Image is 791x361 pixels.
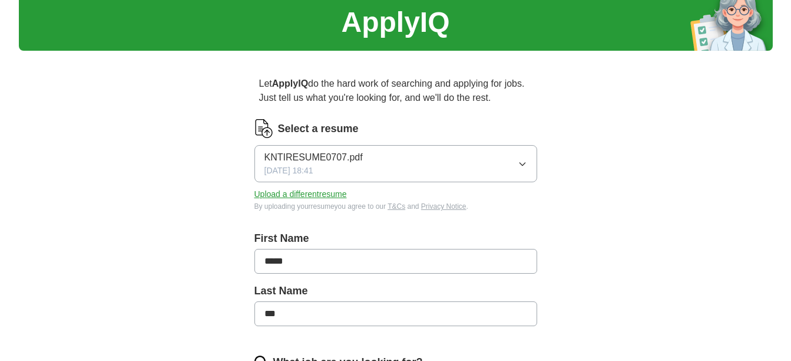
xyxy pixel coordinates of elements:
[421,202,466,211] a: Privacy Notice
[388,202,405,211] a: T&Cs
[264,165,313,177] span: [DATE] 18:41
[254,119,273,138] img: CV Icon
[254,201,537,212] div: By uploading your resume you agree to our and .
[272,78,308,88] strong: ApplyIQ
[341,1,449,44] h1: ApplyIQ
[254,72,537,110] p: Let do the hard work of searching and applying for jobs. Just tell us what you're looking for, an...
[254,231,537,247] label: First Name
[278,121,359,137] label: Select a resume
[254,283,537,299] label: Last Name
[254,145,537,182] button: KNTIRESUME0707.pdf[DATE] 18:41
[264,150,363,165] span: KNTIRESUME0707.pdf
[254,188,347,201] button: Upload a differentresume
